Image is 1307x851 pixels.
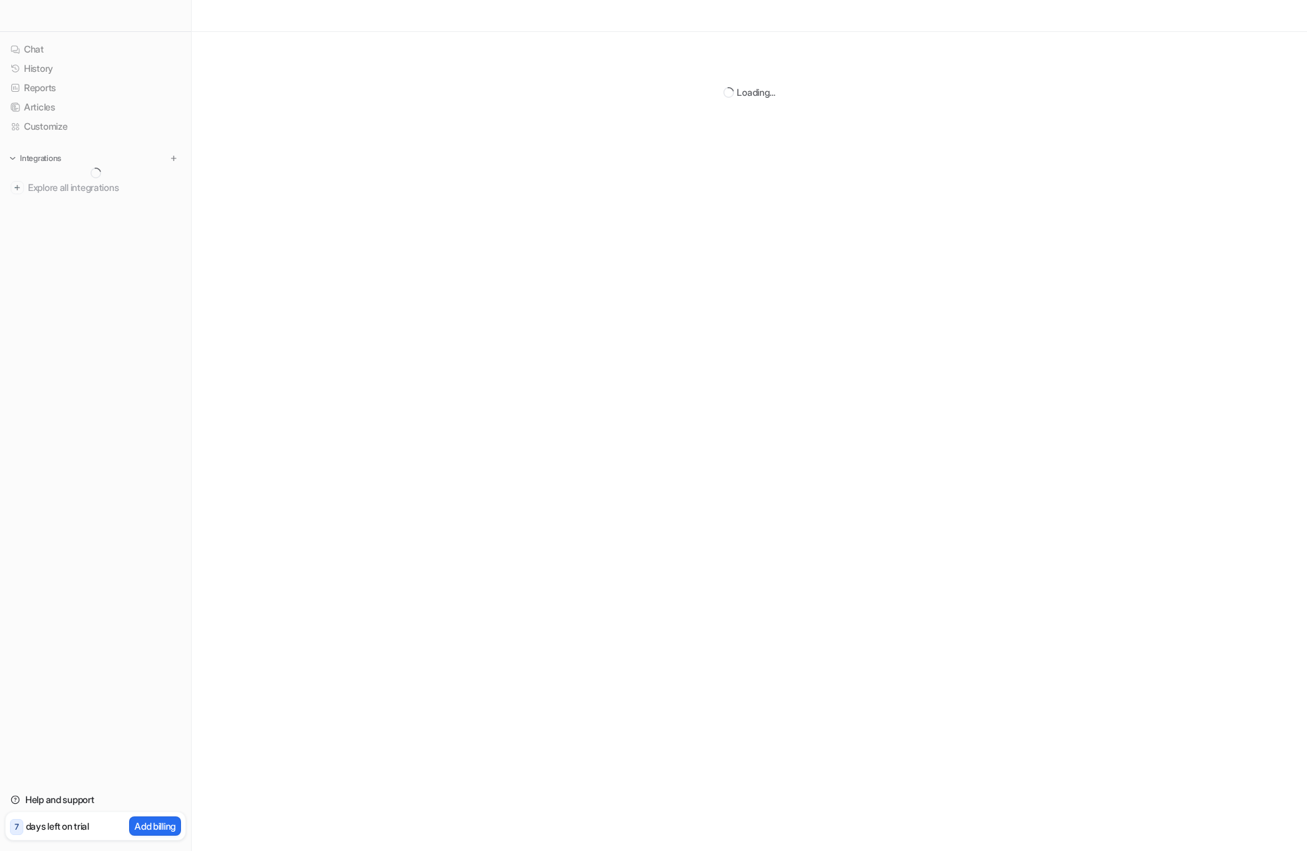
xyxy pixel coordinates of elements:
a: Help and support [5,790,186,809]
p: days left on trial [26,819,89,833]
div: Loading... [737,85,775,99]
a: History [5,59,186,78]
button: Add billing [129,816,181,836]
a: Articles [5,98,186,116]
a: Explore all integrations [5,178,186,197]
img: expand menu [8,154,17,163]
p: Integrations [20,153,61,164]
a: Chat [5,40,186,59]
img: explore all integrations [11,181,24,194]
span: Explore all integrations [28,177,180,198]
p: 7 [15,821,19,833]
a: Reports [5,79,186,97]
button: Integrations [5,152,65,165]
p: Add billing [134,819,176,833]
a: Customize [5,117,186,136]
img: menu_add.svg [169,154,178,163]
